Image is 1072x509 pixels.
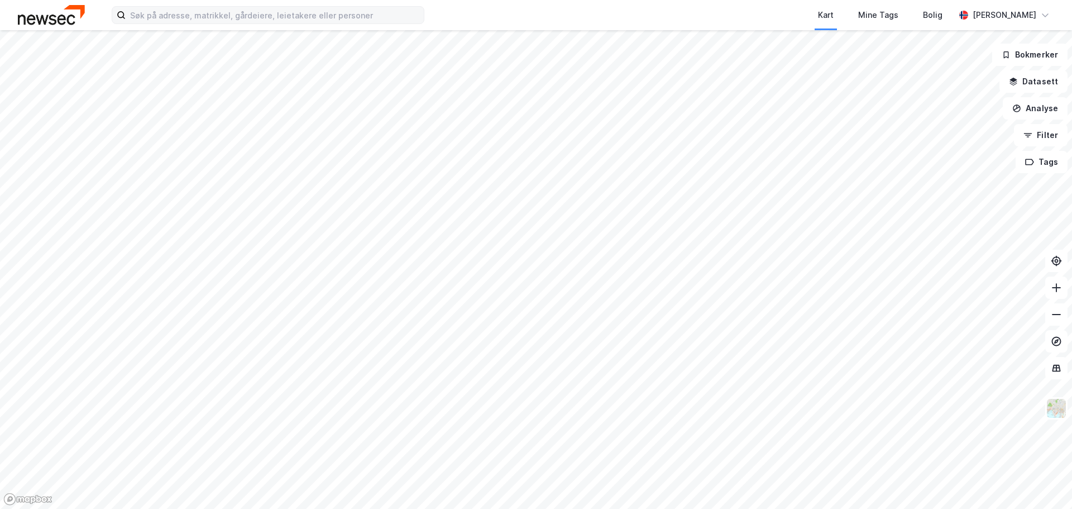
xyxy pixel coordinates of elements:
input: Søk på adresse, matrikkel, gårdeiere, leietakere eller personer [126,7,424,23]
div: Mine Tags [858,8,898,22]
img: newsec-logo.f6e21ccffca1b3a03d2d.png [18,5,85,25]
div: [PERSON_NAME] [973,8,1036,22]
iframe: Chat Widget [1016,455,1072,509]
div: Bolig [923,8,942,22]
div: Kart [818,8,834,22]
